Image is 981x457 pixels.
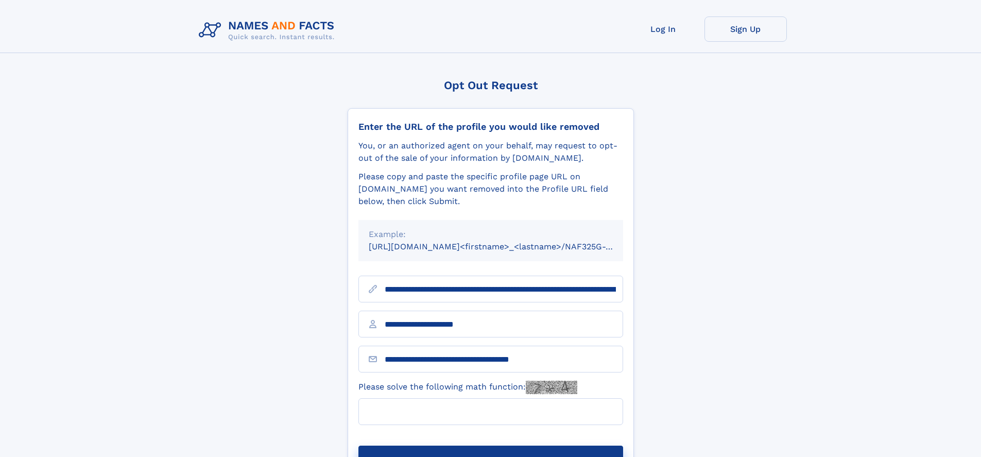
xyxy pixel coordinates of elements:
div: Opt Out Request [348,79,634,92]
div: Please copy and paste the specific profile page URL on [DOMAIN_NAME] you want removed into the Pr... [358,171,623,208]
a: Sign Up [704,16,787,42]
small: [URL][DOMAIN_NAME]<firstname>_<lastname>/NAF325G-xxxxxxxx [369,242,643,251]
div: You, or an authorized agent on your behalf, may request to opt-out of the sale of your informatio... [358,140,623,164]
div: Example: [369,228,613,241]
img: Logo Names and Facts [195,16,343,44]
label: Please solve the following math function: [358,381,577,394]
div: Enter the URL of the profile you would like removed [358,121,623,132]
a: Log In [622,16,704,42]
